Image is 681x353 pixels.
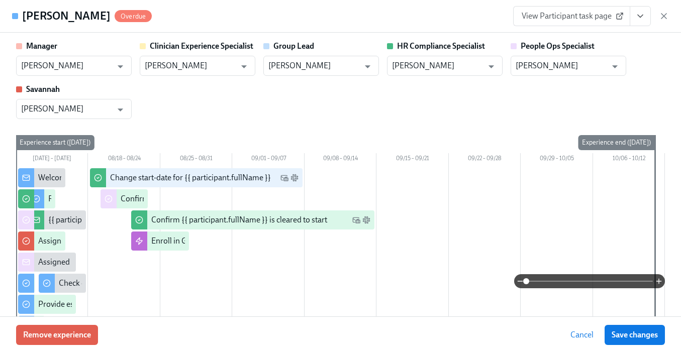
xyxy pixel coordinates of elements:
div: {{ participant.fullName }} has filled out the onboarding form [48,214,253,225]
div: 10/06 – 10/12 [593,153,665,166]
div: 08/25 – 08/31 [160,153,232,166]
div: 09/15 – 09/21 [376,153,448,166]
button: Open [607,59,623,74]
a: View Participant task page [513,6,630,26]
div: Experience start ([DATE]) [16,135,94,150]
svg: Slack [290,174,299,182]
div: Provide essential professional documentation [38,299,195,310]
span: Cancel [570,330,594,340]
div: Assign a Clinician Experience Specialist for {{ participant.fullName }} (start-date {{ participan... [38,236,436,247]
strong: People Ops Specialist [521,41,595,51]
span: Overdue [115,13,152,20]
div: Assigned New Hire [38,257,104,268]
button: Open [360,59,375,74]
div: Enroll in Group Facilitators Onboarding [151,236,287,247]
svg: Work Email [280,174,288,182]
h4: [PERSON_NAME] [22,9,111,24]
svg: Slack [362,216,370,224]
button: Open [236,59,252,74]
div: 09/22 – 09/28 [449,153,521,166]
div: Confirm cleared by People Ops [121,193,227,204]
button: Open [113,102,128,117]
strong: HR Compliance Specialist [397,41,485,51]
div: 09/08 – 09/14 [305,153,376,166]
div: 09/01 – 09/07 [232,153,304,166]
button: Cancel [563,325,601,345]
svg: Work Email [352,216,360,224]
div: 09/29 – 10/05 [521,153,593,166]
div: Register on the [US_STATE] [MEDICAL_DATA] website [48,193,234,204]
div: Experience end ([DATE]) [578,135,655,150]
span: View Participant task page [522,11,622,21]
button: Open [113,59,128,74]
button: View task page [630,6,651,26]
div: Change start-date for {{ participant.fullName }} [110,172,271,183]
div: 08/18 – 08/24 [88,153,160,166]
strong: Clinician Experience Specialist [150,41,253,51]
span: Save changes [612,330,658,340]
strong: Group Lead [273,41,314,51]
div: Confirm {{ participant.fullName }} is cleared to start [151,214,327,225]
div: [DATE] – [DATE] [16,153,88,166]
strong: Savannah [26,84,60,94]
span: Remove experience [23,330,91,340]
button: Save changes [605,325,665,345]
button: Remove experience [16,325,98,345]
div: Welcome from the Charlie Health Compliance Team 👋 [38,172,227,183]
button: Open [483,59,499,74]
strong: Manager [26,41,57,51]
